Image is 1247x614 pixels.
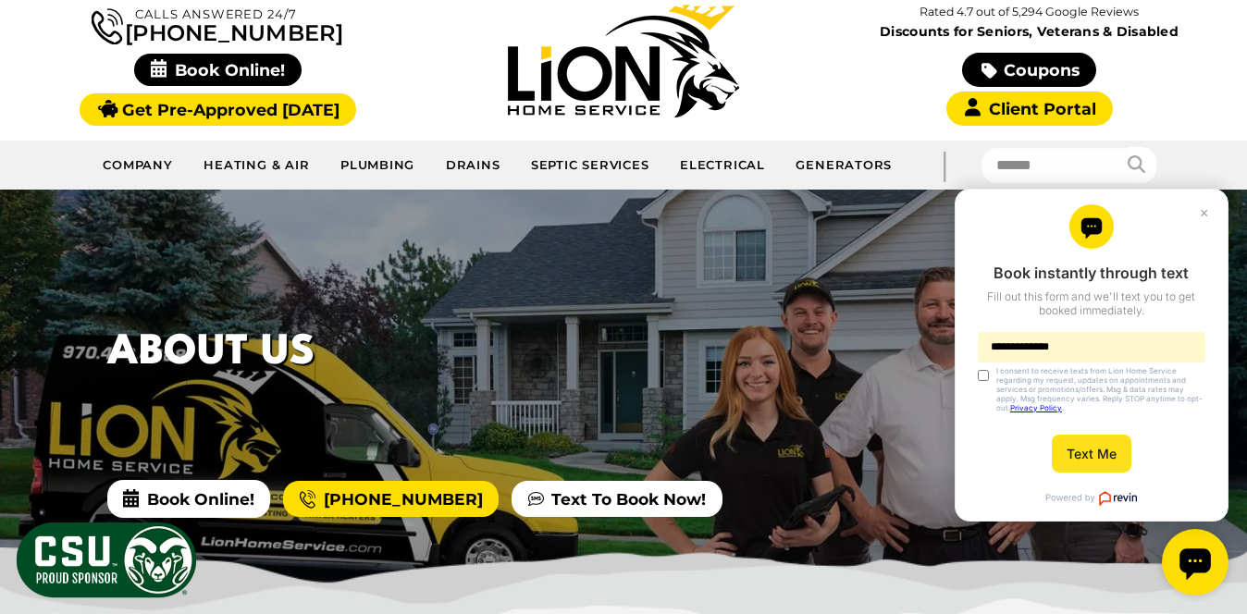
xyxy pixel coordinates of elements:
span: Discounts for Seniors, Veterans & Disabled [831,25,1228,38]
div: Open chat widget [248,375,315,442]
a: Heating & Air [189,147,326,184]
button: Text Me [138,281,217,319]
a: Plumbing [326,147,431,184]
input: Phone number [64,178,291,209]
a: Drains [430,147,515,184]
button: Close chat widget [280,51,291,58]
a: Get Pre-Approved [DATE] [80,93,356,126]
h1: About Us [107,322,781,384]
a: Generators [781,147,907,184]
a: Septic Services [516,147,665,184]
span: Book Online! [134,54,302,86]
img: Lion Home Service [508,5,739,117]
div: | [907,141,982,190]
img: CSU Sponsor Badge [14,520,199,600]
a: Privacy Policy [96,250,148,259]
span: Book Online! [107,480,270,517]
a: Text To Book Now! [512,481,722,518]
p: Rated 4.7 out of 5,294 Google Reviews [826,2,1232,22]
a: [PHONE_NUMBER] [92,5,343,44]
h2: Book instantly through text [64,110,291,129]
a: Coupons [962,53,1095,87]
a: Electrical [665,147,781,184]
a: [PHONE_NUMBER] [283,481,498,518]
label: I consent to receive texts from Lion Home Service regarding my request, updates on appointments a... [82,213,291,259]
a: Client Portal [946,92,1113,126]
p: Fill out this form and we'll text you to get booked immediately. [64,136,291,164]
a: Company [88,147,189,184]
